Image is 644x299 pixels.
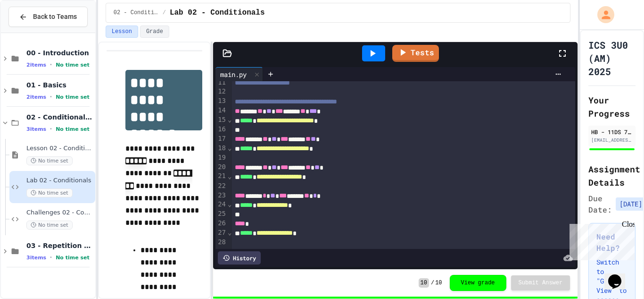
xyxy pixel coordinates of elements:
span: • [50,125,52,133]
span: • [50,61,52,68]
span: 03 - Repetition (while and for) [26,241,93,250]
span: 00 - Introduction [26,49,93,57]
span: • [50,254,52,261]
iframe: chat widget [566,220,635,260]
span: / [163,9,166,17]
button: View grade [450,275,506,291]
h2: Assignment Details [588,162,636,189]
span: Due Date: [588,193,612,215]
span: No time set [26,156,73,165]
span: 3 items [26,126,46,132]
div: 27 [215,228,227,238]
span: Lab 02 - Conditionals [26,177,93,185]
a: Tests [392,45,439,62]
div: 14 [215,106,227,115]
span: No time set [56,94,90,100]
div: 18 [215,144,227,153]
span: 2 items [26,94,46,100]
div: 19 [215,153,227,162]
span: Fold line [227,200,232,208]
div: 15 [215,115,227,125]
div: 16 [215,125,227,134]
div: My Account [587,4,617,26]
span: Fold line [227,116,232,123]
span: 10 [435,279,442,287]
div: 17 [215,134,227,144]
iframe: chat widget [604,261,635,290]
span: 02 - Conditional Statements (if) [114,9,159,17]
span: Fold line [227,172,232,180]
div: 20 [215,162,227,172]
div: [EMAIL_ADDRESS][DOMAIN_NAME] [591,137,633,144]
div: 24 [215,200,227,209]
div: History [218,251,261,265]
div: 22 [215,181,227,191]
span: 02 - Conditional Statements (if) [26,113,93,121]
button: Lesson [106,26,138,38]
div: 12 [215,87,227,96]
div: 28 [215,238,227,247]
span: Submit Answer [519,279,563,287]
span: / [431,279,434,287]
div: 21 [215,171,227,181]
div: main.py [215,67,263,81]
span: No time set [56,126,90,132]
span: Fold line [227,144,232,152]
span: 3 items [26,255,46,261]
span: Lab 02 - Conditionals [170,7,265,18]
div: 25 [215,209,227,219]
span: Challenges 02 - Conditionals [26,209,93,217]
div: 13 [215,96,227,106]
span: No time set [56,62,90,68]
span: No time set [26,221,73,230]
span: No time set [26,188,73,197]
button: Back to Teams [8,7,88,27]
h2: Your Progress [588,94,636,120]
div: 26 [215,219,227,228]
button: Submit Answer [511,275,570,290]
span: • [50,93,52,101]
div: 11 [215,78,227,87]
div: 23 [215,191,227,200]
span: 01 - Basics [26,81,93,89]
div: main.py [215,69,251,79]
span: Lesson 02 - Conditional Statements (if) [26,145,93,153]
span: Back to Teams [33,12,77,22]
span: Fold line [227,229,232,236]
span: 2 items [26,62,46,68]
span: 10 [419,278,429,288]
div: HB - 11DS 780621 [PERSON_NAME] SS [591,128,633,136]
span: No time set [56,255,90,261]
div: Chat with us now!Close [4,4,65,60]
button: Grade [140,26,169,38]
h1: ICS 3U0 (AM) 2025 [588,38,636,78]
